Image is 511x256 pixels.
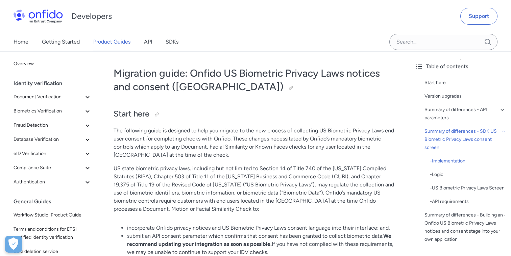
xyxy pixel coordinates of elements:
[11,90,94,104] button: Document Verification
[430,157,506,165] a: -Implementation
[14,178,83,186] span: Authentication
[11,208,94,222] a: Workflow Studio: Product Guide
[430,171,506,179] div: - Logic
[430,198,506,206] a: -API requirements
[11,175,94,189] button: Authentication
[14,77,97,90] div: Identity verification
[14,32,28,51] a: Home
[127,233,391,247] strong: We recommend updating your integration as soon as possible.
[5,236,22,253] div: Cookie Preferences
[14,9,63,23] img: Onfido Logo
[14,107,83,115] span: Biometrics Verification
[430,171,506,179] a: -Logic
[14,60,92,68] span: Overview
[14,135,83,144] span: Database Verification
[430,157,506,165] div: - Implementation
[424,211,506,244] a: Summary of differences - Building an Onfido US Biometric Privacy Laws notices and consent stage i...
[424,92,506,100] a: Version upgrades
[71,11,112,22] h1: Developers
[114,108,396,120] h2: Start here
[11,147,94,160] button: eID Verification
[14,195,97,208] div: General Guides
[114,127,396,159] p: The following guide is designed to help you migrate to the new process of collecting US Biometric...
[93,32,130,51] a: Product Guides
[11,133,94,146] button: Database Verification
[14,225,92,241] span: Terms and conditions for ETSI certified identity verification
[14,164,83,172] span: Compliance Suite
[430,198,506,206] div: - API requirements
[14,211,92,219] span: Workflow Studio: Product Guide
[14,150,83,158] span: eID Verification
[389,34,497,50] input: Onfido search input field
[114,164,396,213] p: US state biometric privacy laws, including but not limited to Section 14 of Title 740 of the [US_...
[42,32,80,51] a: Getting Started
[127,224,396,232] li: incorporate Onfido privacy notices and US Biometric Privacy Laws consent language into their inte...
[166,32,178,51] a: SDKs
[11,57,94,71] a: Overview
[5,236,22,253] button: Open Preferences
[11,223,94,244] a: Terms and conditions for ETSI certified identity verification
[424,79,506,87] a: Start here
[424,106,506,122] a: Summary of differences - API parameters
[11,161,94,175] button: Compliance Suite
[14,93,83,101] span: Document Verification
[11,104,94,118] button: Biometrics Verification
[460,8,497,25] a: Support
[114,67,396,94] h1: Migration guide: Onfido US Biometric Privacy Laws notices and consent ([GEOGRAPHIC_DATA])
[424,127,506,152] a: Summary of differences - SDK US Biometric Privacy Laws consent screen
[14,121,83,129] span: Fraud Detection
[430,184,506,192] div: - US Biometric Privacy Laws Screen
[430,184,506,192] a: -US Biometric Privacy Laws Screen
[11,119,94,132] button: Fraud Detection
[415,62,506,71] div: Table of contents
[14,248,92,256] span: Data deletion service
[144,32,152,51] a: API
